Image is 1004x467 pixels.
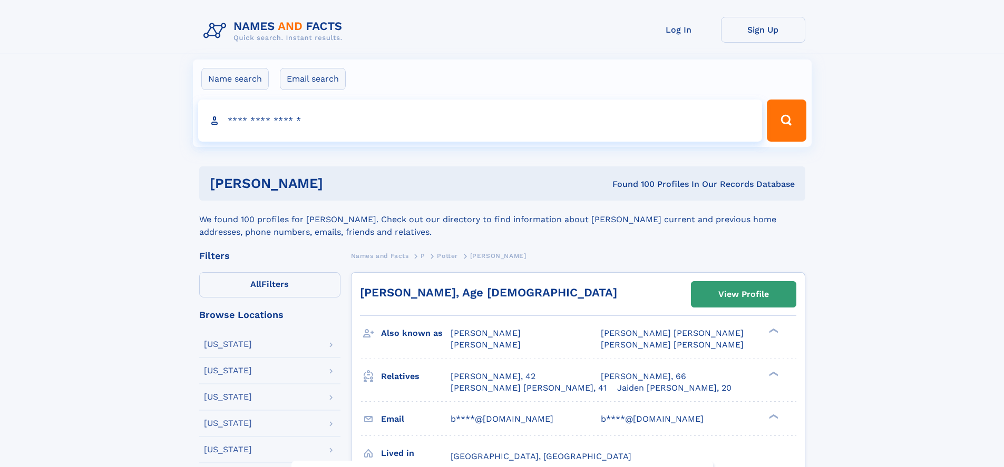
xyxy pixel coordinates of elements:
div: ❯ [766,370,779,377]
span: Potter [437,252,458,260]
label: Filters [199,272,340,297]
div: Filters [199,251,340,261]
div: Browse Locations [199,310,340,320]
span: [PERSON_NAME] [470,252,527,260]
div: [US_STATE] [204,366,252,375]
h1: [PERSON_NAME] [210,177,468,190]
button: Search Button [767,100,806,142]
a: P [421,249,425,262]
div: [US_STATE] [204,419,252,428]
div: [US_STATE] [204,445,252,454]
div: ❯ [766,327,779,334]
a: Names and Facts [351,249,409,262]
h3: Relatives [381,367,451,385]
h3: Email [381,410,451,428]
span: P [421,252,425,260]
span: [GEOGRAPHIC_DATA], [GEOGRAPHIC_DATA] [451,451,631,461]
span: [PERSON_NAME] [PERSON_NAME] [601,328,744,338]
a: Potter [437,249,458,262]
div: ❯ [766,413,779,420]
a: [PERSON_NAME], 42 [451,371,535,382]
a: Sign Up [721,17,805,43]
a: Jaiden [PERSON_NAME], 20 [617,382,732,394]
span: All [250,279,261,289]
div: Found 100 Profiles In Our Records Database [467,178,795,190]
a: [PERSON_NAME], Age [DEMOGRAPHIC_DATA] [360,286,617,299]
input: search input [198,100,763,142]
h3: Also known as [381,324,451,342]
a: View Profile [691,282,796,307]
div: [US_STATE] [204,393,252,401]
label: Email search [280,68,346,90]
span: [PERSON_NAME] [451,328,521,338]
span: [PERSON_NAME] [PERSON_NAME] [601,340,744,350]
label: Name search [201,68,269,90]
a: [PERSON_NAME], 66 [601,371,686,382]
span: [PERSON_NAME] [451,340,521,350]
h3: Lived in [381,444,451,462]
div: View Profile [718,282,769,306]
a: [PERSON_NAME] [PERSON_NAME], 41 [451,382,607,394]
a: Log In [637,17,721,43]
div: We found 100 profiles for [PERSON_NAME]. Check out our directory to find information about [PERSO... [199,201,805,239]
img: Logo Names and Facts [199,17,351,45]
div: [US_STATE] [204,340,252,349]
